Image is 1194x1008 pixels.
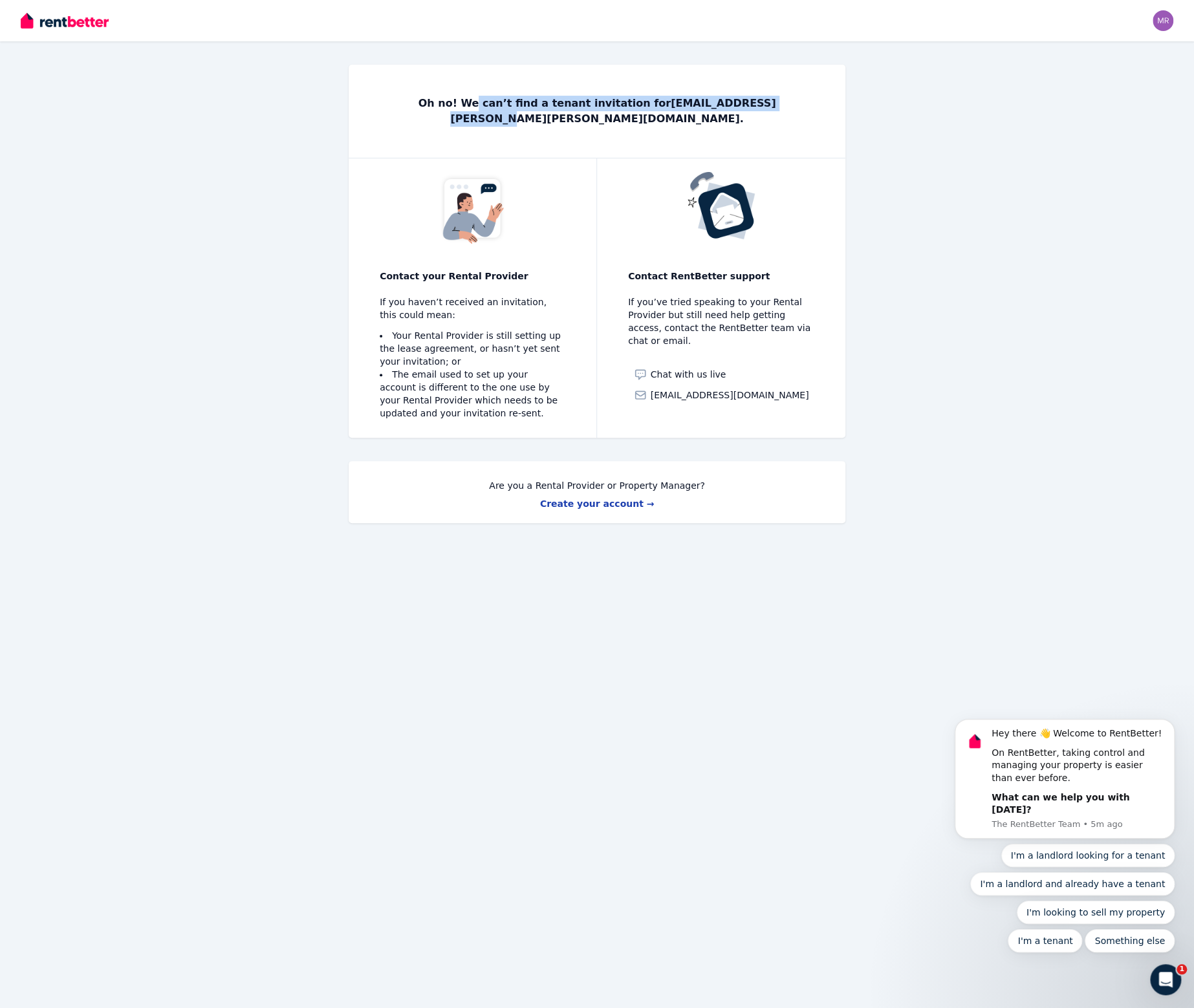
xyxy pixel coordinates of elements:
[628,295,814,347] p: If you’ve tried speaking to your Rental Provider but still need help getting access, contact the ...
[651,368,726,381] span: Chat with us live
[380,270,565,283] p: Contact your Rental Provider
[1177,964,1187,974] span: 1
[380,96,814,127] p: Oh no! We can’t find a tenant invitation for [EMAIL_ADDRESS][PERSON_NAME][PERSON_NAME][DOMAIN_NAM...
[380,479,814,492] p: Are you a Rental Provider or Property Manager?
[1153,10,1173,31] img: mr.sam.shepherd@gmail.com
[1150,964,1181,995] iframe: Intercom live chat
[685,171,757,240] img: No tenancy invitation received
[437,171,509,246] img: No tenancy invitation received
[935,606,1194,973] iframe: Intercom notifications message
[634,389,809,402] a: [EMAIL_ADDRESS][DOMAIN_NAME]
[380,329,565,368] li: Your Rental Provider is still setting up the lease agreement, or hasn’t yet sent your invitation; or
[380,368,565,420] li: The email used to set up your account is different to the one use by your Rental Provider which n...
[21,11,109,30] img: RentBetter
[540,499,655,509] a: Create your account →
[380,295,565,321] p: If you haven’t received an invitation, this could mean:
[628,270,814,283] p: Contact RentBetter support
[651,389,809,402] span: [EMAIL_ADDRESS][DOMAIN_NAME]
